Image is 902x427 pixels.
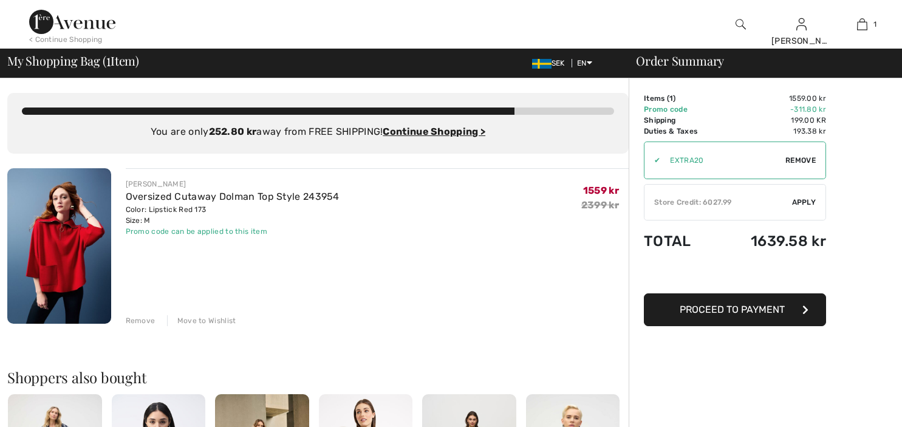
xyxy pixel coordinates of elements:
[22,125,614,139] div: You are only away from FREE SHIPPING!
[644,155,660,166] div: ✔
[644,104,720,115] td: Promo code
[720,104,826,115] td: -311.80 kr
[29,34,103,45] div: < Continue Shopping
[644,262,826,289] iframe: PayPal
[532,59,552,69] img: Swedish Frona
[209,126,257,137] strong: 252.80 kr
[720,93,826,104] td: 1559.00 kr
[126,315,155,326] div: Remove
[7,55,139,67] span: My Shopping Bag ( Item)
[126,226,340,237] div: Promo code can be applied to this item
[29,10,115,34] img: 1ère Avenue
[660,142,785,179] input: Promo code
[126,191,340,202] a: Oversized Cutaway Dolman Top Style 243954
[532,59,570,67] span: SEK
[720,220,826,262] td: 1639.58 kr
[621,55,895,67] div: Order Summary
[736,17,746,32] img: search the website
[383,126,485,137] a: Continue Shopping >
[644,115,720,126] td: Shipping
[792,197,816,208] span: Apply
[644,126,720,137] td: Duties & Taxes
[577,59,592,67] span: EN
[644,93,720,104] td: Items ( )
[669,94,673,103] span: 1
[106,52,111,67] span: 1
[583,185,619,196] span: 1559 kr
[644,197,792,208] div: Store Credit: 6027.99
[644,293,826,326] button: Proceed to Payment
[785,155,816,166] span: Remove
[680,304,785,315] span: Proceed to Payment
[796,17,807,32] img: My Info
[7,370,629,384] h2: Shoppers also bought
[720,126,826,137] td: 193.38 kr
[771,35,831,47] div: [PERSON_NAME]
[126,204,340,226] div: Color: Lipstick Red 173 Size: M
[873,19,876,30] span: 1
[832,17,892,32] a: 1
[167,315,236,326] div: Move to Wishlist
[644,220,720,262] td: Total
[126,179,340,190] div: [PERSON_NAME]
[7,168,111,324] img: Oversized Cutaway Dolman Top Style 243954
[581,199,619,211] s: 2399 kr
[857,17,867,32] img: My Bag
[720,115,826,126] td: 199.00 kr
[796,18,807,30] a: Sign In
